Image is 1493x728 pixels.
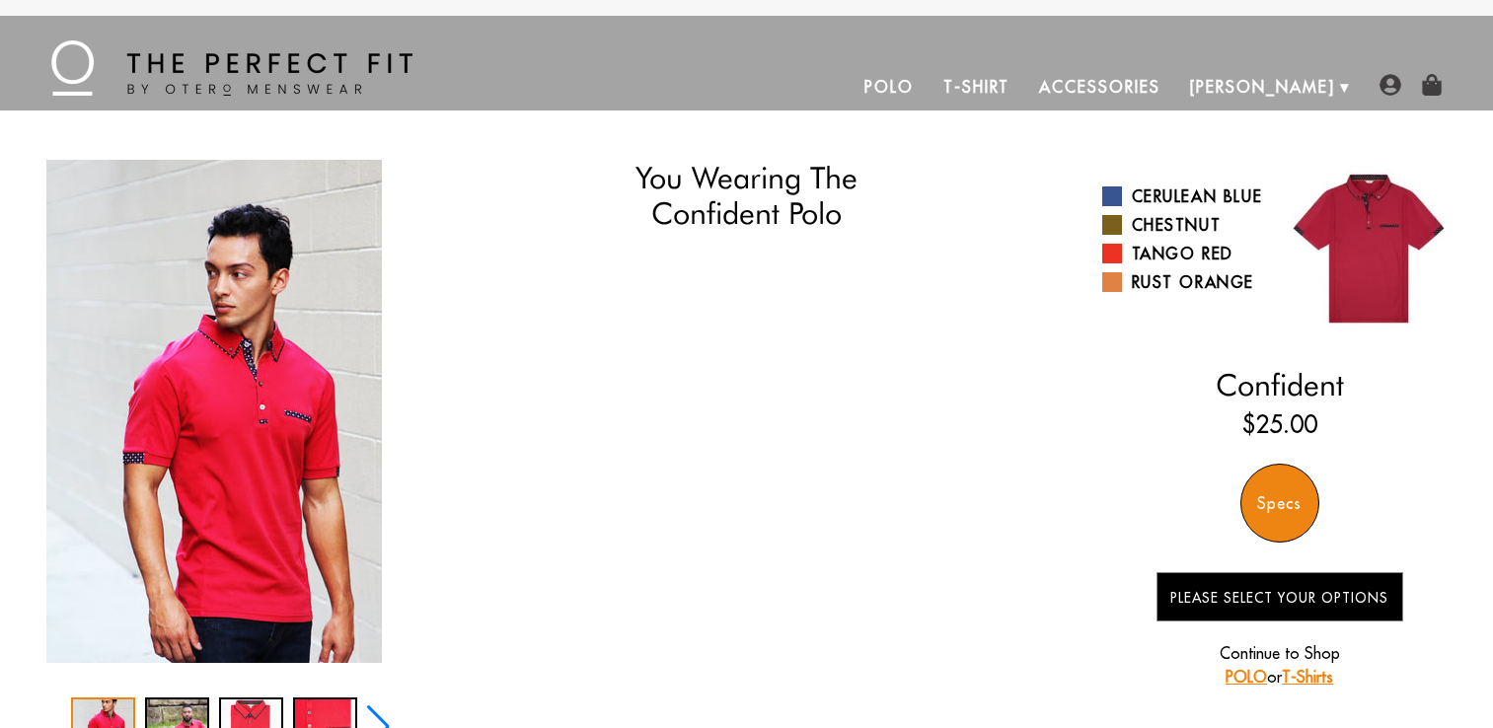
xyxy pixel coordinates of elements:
div: 1 / 5 [37,160,392,663]
p: Continue to Shop or [1157,641,1403,689]
span: Please Select Your Options [1170,589,1388,607]
div: Specs [1240,464,1319,543]
a: Cerulean Blue [1102,184,1265,208]
a: [PERSON_NAME] [1175,63,1350,110]
img: The Perfect Fit - by Otero Menswear - Logo [51,40,412,96]
a: T-Shirts [1282,667,1333,687]
img: shopping-bag-icon.png [1421,74,1443,96]
a: POLO [1226,667,1267,687]
img: IMG_2396_copy_1024x1024_2x_1a110ef6-f452-47d8-84c9-79ad8f4c93e3_340x.jpg [46,160,382,663]
img: 027.jpg [1280,160,1457,337]
img: user-account-icon.png [1380,74,1401,96]
a: Polo [850,63,929,110]
a: T-Shirt [929,63,1024,110]
a: Chestnut [1102,213,1265,237]
h2: Confident [1102,367,1457,402]
a: Rust Orange [1102,270,1265,294]
h1: You Wearing The Confident Polo [512,160,981,232]
ins: $25.00 [1242,406,1317,442]
a: Tango Red [1102,242,1265,265]
button: Please Select Your Options [1157,572,1403,621]
a: Accessories [1024,63,1174,110]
